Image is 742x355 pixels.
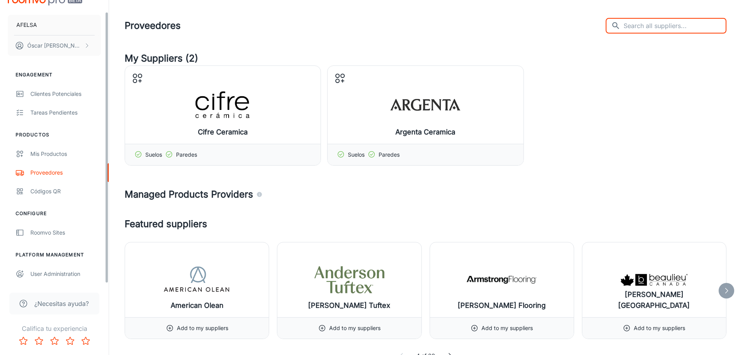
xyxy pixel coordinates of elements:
[30,90,101,98] div: Clientes potenciales
[314,264,384,295] img: Anderson Tuftex
[379,150,400,159] p: Paredes
[30,168,101,177] div: Proveedores
[177,324,228,332] p: Add to my suppliers
[467,264,537,295] img: Armstrong Flooring
[256,187,263,201] div: Agencies and suppliers who work with us to automatically identify the specific products you carry
[8,15,101,35] button: AFELSA
[589,289,720,311] h6: [PERSON_NAME] [GEOGRAPHIC_DATA]
[162,264,232,295] img: American Olean
[8,35,101,56] button: Óscar [PERSON_NAME]
[308,300,390,311] h6: [PERSON_NAME] Tuftex
[125,51,726,65] h4: My Suppliers (2)
[145,150,162,159] p: Suelos
[481,324,533,332] p: Add to my suppliers
[329,324,381,332] p: Add to my suppliers
[348,150,365,159] p: Suelos
[125,187,726,201] h4: Managed Products Providers
[619,264,689,295] img: Beaulieu Canada
[125,19,181,33] h1: Proveedores
[62,333,78,349] button: Rate 4 star
[125,217,726,231] h4: Featured suppliers
[30,187,101,196] div: Códigos QR
[31,333,47,349] button: Rate 2 star
[27,41,82,50] p: Óscar [PERSON_NAME]
[6,324,102,333] p: Califica tu experiencia
[47,333,62,349] button: Rate 3 star
[30,270,101,278] div: User Administration
[78,333,93,349] button: Rate 5 star
[16,333,31,349] button: Rate 1 star
[634,324,685,332] p: Add to my suppliers
[30,228,101,237] div: Roomvo Sites
[624,18,726,34] input: Search all suppliers...
[30,108,101,117] div: Tareas pendientes
[171,300,224,311] h6: American Olean
[16,21,37,29] p: AFELSA
[30,150,101,158] div: Mis productos
[458,300,546,311] h6: [PERSON_NAME] Flooring
[34,299,89,308] span: ¿Necesitas ayuda?
[176,150,197,159] p: Paredes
